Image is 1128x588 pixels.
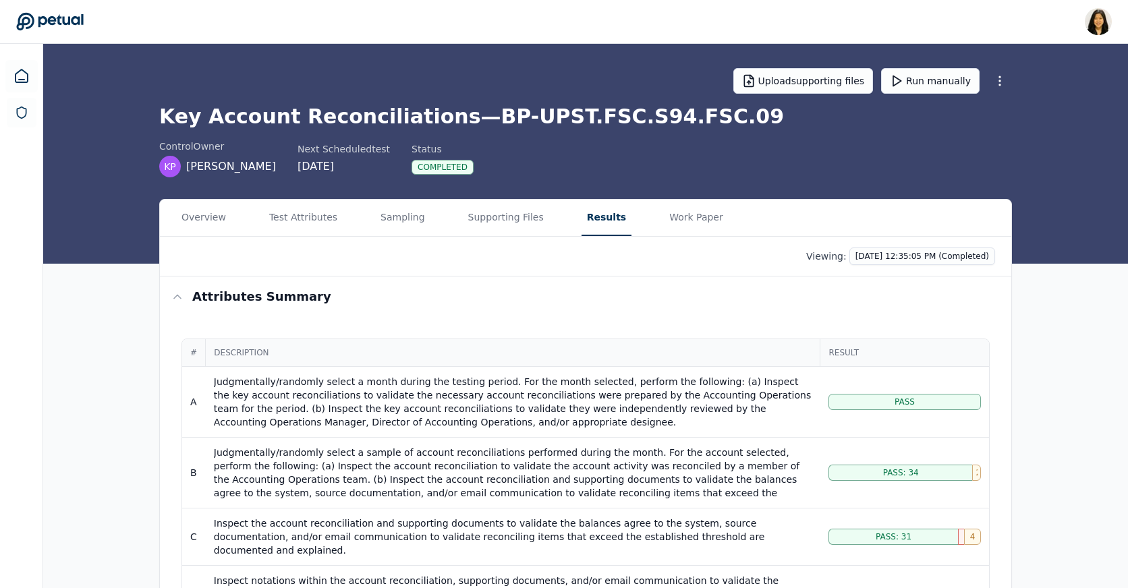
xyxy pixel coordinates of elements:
button: [DATE] 12:35:05 PM (Completed) [849,247,995,265]
div: Next Scheduled test [298,142,390,156]
p: Viewing: [806,249,847,263]
div: Judgmentally/randomly select a month during the testing period. For the month selected, perform t... [214,375,812,429]
td: B [182,438,206,508]
div: Inspect the account reconciliation and supporting documents to validate the balances agree to the... [214,517,812,557]
td: A [182,367,206,438]
span: Pass: 34 [883,467,919,478]
div: Status [412,142,474,156]
span: KP [164,160,176,173]
button: Attributes summary [160,276,1011,317]
button: Sampling [375,200,430,236]
span: Pass: 31 [876,531,911,542]
div: [DATE] [298,158,390,175]
img: Renee Park [1085,8,1112,35]
td: C [182,508,206,566]
button: Supporting Files [463,200,549,236]
span: 2 [976,467,978,478]
span: Description [214,347,812,358]
span: [PERSON_NAME] [186,158,276,175]
div: Completed [412,160,474,175]
a: Go to Dashboard [16,12,84,31]
span: 4 [970,531,976,542]
a: SOC 1 Reports [7,98,36,127]
button: Results [582,200,631,236]
button: Uploadsupporting files [733,68,874,94]
button: Run manually [881,68,980,94]
button: Overview [176,200,231,236]
h1: Key Account Reconciliations — BP-UPST.FSC.S94.FSC.09 [159,105,1012,129]
h3: Attributes summary [192,287,331,306]
span: Pass [895,396,915,407]
div: control Owner [159,140,276,153]
button: Test Attributes [264,200,343,236]
button: Work Paper [664,200,729,236]
span: # [190,347,197,358]
button: More Options [988,69,1012,93]
a: Dashboard [5,60,38,92]
div: Judgmentally/randomly select a sample of account reconciliations performed during the month. For ... [214,446,812,513]
span: Result [828,347,981,358]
